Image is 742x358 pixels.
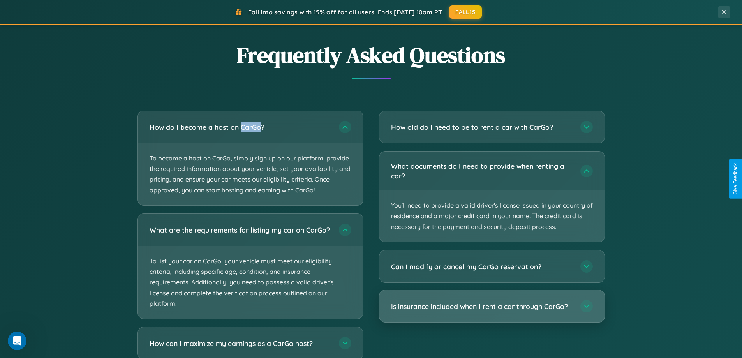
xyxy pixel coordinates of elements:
[391,302,573,311] h3: Is insurance included when I rent a car through CarGo?
[137,40,605,70] h2: Frequently Asked Questions
[138,143,363,205] p: To become a host on CarGo, simply sign up on our platform, provide the required information about...
[248,8,443,16] span: Fall into savings with 15% off for all users! Ends [DATE] 10am PT.
[150,225,331,235] h3: What are the requirements for listing my car on CarGo?
[150,122,331,132] h3: How do I become a host on CarGo?
[391,161,573,180] h3: What documents do I need to provide when renting a car?
[449,5,482,19] button: FALL15
[733,163,738,195] div: Give Feedback
[391,262,573,272] h3: Can I modify or cancel my CarGo reservation?
[8,332,26,350] iframe: Intercom live chat
[391,122,573,132] h3: How old do I need to be to rent a car with CarGo?
[150,338,331,348] h3: How can I maximize my earnings as a CarGo host?
[138,246,363,319] p: To list your car on CarGo, your vehicle must meet our eligibility criteria, including specific ag...
[379,190,605,242] p: You'll need to provide a valid driver's license issued in your country of residence and a major c...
